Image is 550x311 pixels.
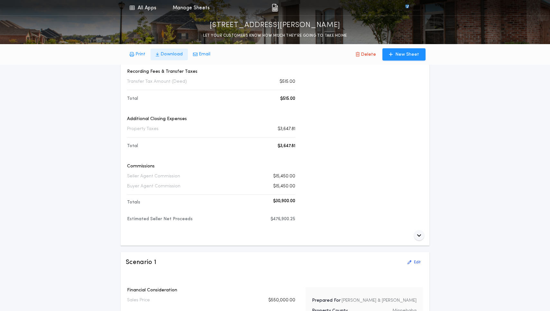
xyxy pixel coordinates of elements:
p: Sales Price [127,297,150,304]
p: $550,000.00 [268,297,295,304]
p: Edit [414,260,420,265]
p: Total [127,96,138,102]
button: Delete [351,48,381,61]
p: [PERSON_NAME] & [PERSON_NAME] [342,297,417,304]
p: Commissions [127,163,295,170]
button: Download [151,49,188,60]
button: Email [188,49,215,60]
p: $515.00 [280,79,295,85]
p: Estimated Seller Net Proceeds [127,216,193,222]
p: Financial Consideration [127,287,295,294]
h3: Scenario 1 [126,258,157,267]
p: Prepared For [312,297,341,304]
p: Download [160,51,183,58]
p: LET YOUR CUSTOMERS KNOW HOW MUCH THEY’RE GOING TO TAKE HOME [203,33,347,39]
button: New Sheet [382,48,426,61]
p: $15,450.00 [273,173,295,180]
p: Recording Fees & Transfer Taxes [127,69,295,75]
p: [STREET_ADDRESS][PERSON_NAME] [210,20,340,31]
p: Email [199,51,210,58]
p: Buyer Agent Commission [127,183,180,190]
p: Delete [361,52,376,58]
p: $30,900.00 [273,198,295,204]
p: Seller Agent Commission [127,173,180,180]
p: $3,647.81 [278,143,295,149]
p: Transfer Tax Amount (Deed) [127,79,187,85]
img: img [272,4,278,12]
img: vs-icon [394,5,421,11]
p: Additional Closing Expenses [127,116,295,122]
p: Total [127,143,138,149]
p: $15,450.00 [273,183,295,190]
button: Print [124,49,151,60]
p: New Sheet [395,52,419,58]
p: $515.00 [280,96,295,102]
p: $3,647.81 [278,126,295,132]
p: Print [135,51,145,58]
p: Property Taxes [127,126,159,132]
p: $476,900.25 [270,216,295,222]
button: Edit [404,257,424,268]
p: Totals [127,199,140,206]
